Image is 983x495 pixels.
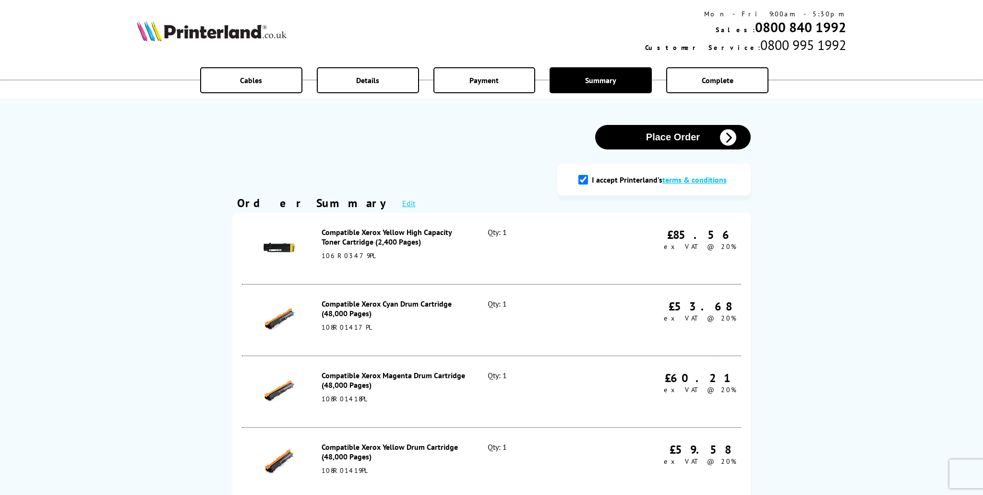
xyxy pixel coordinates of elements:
div: Qty: 1 [488,299,587,341]
div: £53.68 [664,299,736,314]
div: 108R01418PL [322,395,467,403]
a: modal_tc [662,175,727,185]
div: £60.21 [664,371,736,385]
img: Compatible Xerox Magenta Drum Cartridge (48,000 Pages) [263,374,296,408]
img: Compatible Xerox Cyan Drum Cartridge (48,000 Pages) [263,302,296,336]
div: Mon - Fri 9:00am - 5:30pm [645,10,846,18]
span: Cables [240,75,262,85]
span: ex VAT @ 20% [664,242,736,251]
span: Customer Service: [645,43,760,52]
a: Edit [402,198,415,208]
span: ex VAT @ 20% [664,385,736,394]
span: ex VAT @ 20% [664,457,736,466]
div: Qty: 1 [488,227,587,270]
div: 108R01417PL [322,323,467,332]
div: Compatible Xerox Yellow Drum Cartridge (48,000 Pages) [322,442,467,461]
span: Details [356,75,379,85]
a: 0800 840 1992 [755,18,846,36]
div: £59.58 [664,442,736,457]
div: Order Summary [237,196,393,210]
div: Compatible Xerox Yellow High Capacity Toner Cartridge (2,400 Pages) [322,227,467,247]
div: 106R03479PL [322,251,467,260]
span: ex VAT @ 20% [664,314,736,322]
span: Complete [702,75,733,85]
div: 108R01419PL [322,466,467,475]
img: Compatible Xerox Yellow High Capacity Toner Cartridge (2,400 Pages) [263,231,296,264]
div: Compatible Xerox Cyan Drum Cartridge (48,000 Pages) [322,299,467,318]
button: Place Order [595,125,751,149]
div: Qty: 1 [488,442,587,484]
div: £85.56 [664,227,736,242]
span: Sales: [716,25,755,34]
span: Summary [585,75,616,85]
div: Qty: 1 [488,371,587,413]
div: Compatible Xerox Magenta Drum Cartridge (48,000 Pages) [322,371,467,390]
span: Payment [469,75,499,85]
img: Printerland Logo [137,20,287,41]
span: 0800 995 1992 [760,36,846,54]
img: Compatible Xerox Yellow Drum Cartridge (48,000 Pages) [263,445,296,479]
label: I accept Printerland's [592,175,731,185]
